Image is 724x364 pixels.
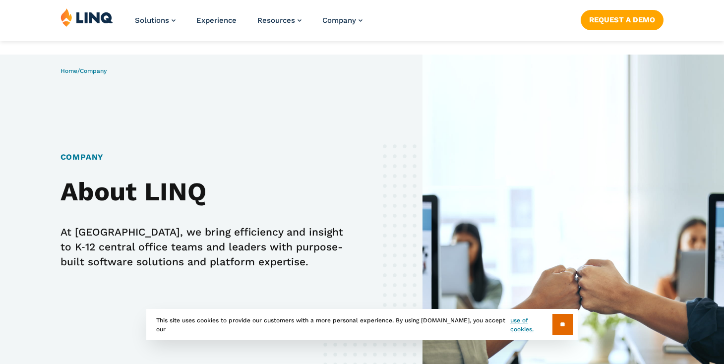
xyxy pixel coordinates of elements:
a: Request a Demo [581,10,664,30]
h1: Company [60,151,346,163]
a: Home [60,67,77,74]
nav: Button Navigation [581,8,664,30]
a: use of cookies. [510,316,552,334]
p: At [GEOGRAPHIC_DATA], we bring efficiency and insight to K‑12 central office teams and leaders wi... [60,225,346,269]
span: Solutions [135,16,169,25]
span: Resources [257,16,295,25]
a: Experience [196,16,237,25]
img: LINQ | K‑12 Software [60,8,113,27]
a: Solutions [135,16,176,25]
div: This site uses cookies to provide our customers with a more personal experience. By using [DOMAIN... [146,309,578,340]
a: Company [322,16,362,25]
h2: About LINQ [60,177,346,207]
a: Resources [257,16,302,25]
span: / [60,67,107,74]
span: Company [80,67,107,74]
span: Company [322,16,356,25]
nav: Primary Navigation [135,8,362,41]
